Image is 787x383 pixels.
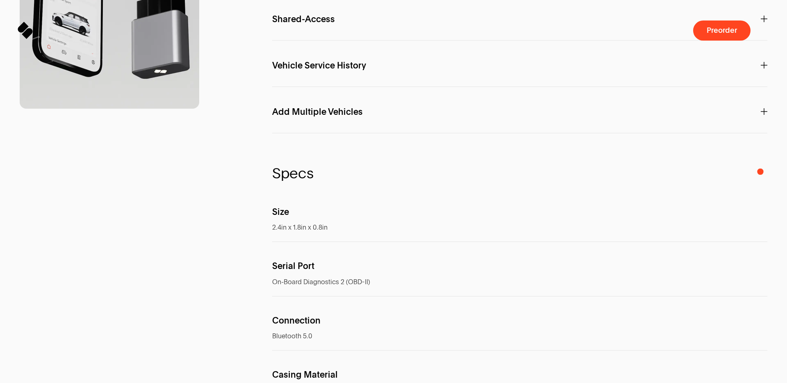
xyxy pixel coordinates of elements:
span: Connection [272,316,321,325]
span: Add Multiple Vehicles [272,107,363,116]
span: On-Board Diagnostics 2 (OBD-II) [272,278,370,287]
span: S [272,166,281,181]
span: Specs [272,166,767,181]
span: Bluetooth 5.0 [272,332,312,341]
span: Casing Material [272,370,338,379]
span: p [281,166,290,181]
span: Serial Port [272,262,314,271]
span: Vehicle Service History [272,61,366,70]
span: 2.4in x 1.8in x 0.8in [272,223,328,232]
span: s [307,166,314,181]
span: Size [272,207,289,217]
span: 2.4in x 1.8in x 0.8in [272,223,641,232]
span: c [298,166,307,181]
span: On-Board Diagnostics 2 (OBD-II) [272,278,641,287]
span: Bluetooth 5.0 [272,332,641,341]
span: e [289,166,298,181]
span: Preorder [707,27,737,34]
button: Preorder a SPARQ Diagnostics Device [693,21,751,41]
